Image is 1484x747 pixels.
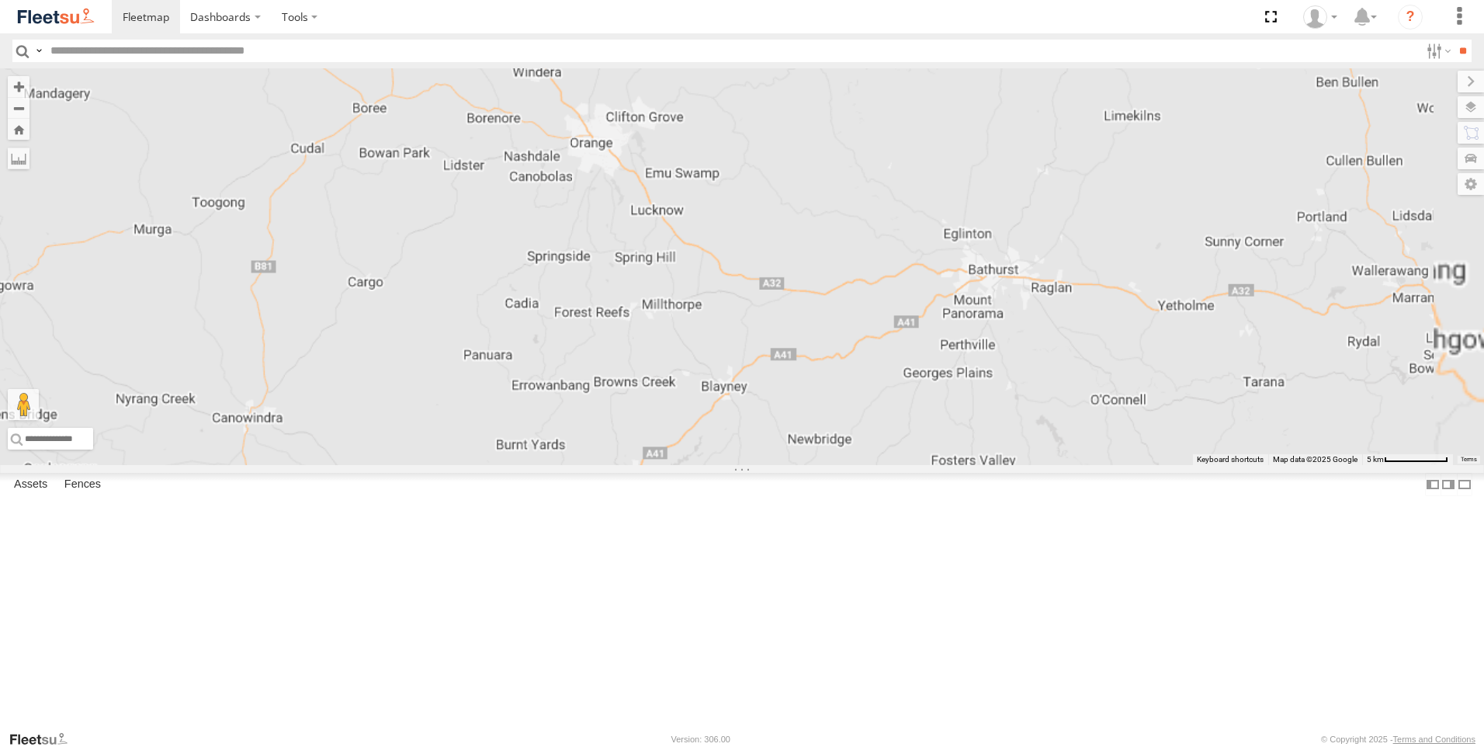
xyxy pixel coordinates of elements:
[1321,735,1475,744] div: © Copyright 2025 -
[1398,5,1423,30] i: ?
[1367,455,1384,464] span: 5 km
[8,97,29,119] button: Zoom out
[1393,735,1475,744] a: Terms and Conditions
[33,40,45,62] label: Search Query
[1420,40,1454,62] label: Search Filter Options
[6,474,55,495] label: Assets
[1441,473,1456,495] label: Dock Summary Table to the Right
[8,148,29,169] label: Measure
[8,389,39,420] button: Drag Pegman onto the map to open Street View
[8,119,29,140] button: Zoom Home
[57,474,109,495] label: Fences
[1362,454,1453,465] button: Map Scale: 5 km per 79 pixels
[1461,457,1477,463] a: Terms (opens in new tab)
[671,735,730,744] div: Version: 306.00
[1425,473,1441,495] label: Dock Summary Table to the Left
[1273,455,1357,464] span: Map data ©2025 Google
[1197,454,1264,465] button: Keyboard shortcuts
[9,731,80,747] a: Visit our Website
[1457,473,1472,495] label: Hide Summary Table
[8,76,29,97] button: Zoom in
[1298,5,1343,29] div: Peter Groves
[1458,173,1484,195] label: Map Settings
[16,6,96,27] img: fleetsu-logo-horizontal.svg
